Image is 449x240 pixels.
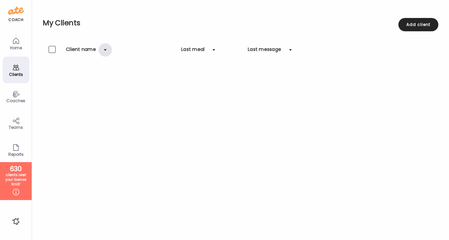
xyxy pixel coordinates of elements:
div: Add client [398,18,438,31]
div: clients over your license limit! [2,173,29,187]
div: Reports [4,152,28,156]
div: Last message [248,46,281,57]
div: Client name [66,46,96,57]
img: ate [8,5,24,16]
div: Last meal [181,46,205,57]
div: Clients [4,72,28,77]
div: coach [8,17,23,23]
h2: My Clients [43,18,438,28]
div: Teams [4,125,28,129]
div: 630 [2,165,29,173]
div: Home [4,46,28,50]
div: Coaches [4,99,28,103]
